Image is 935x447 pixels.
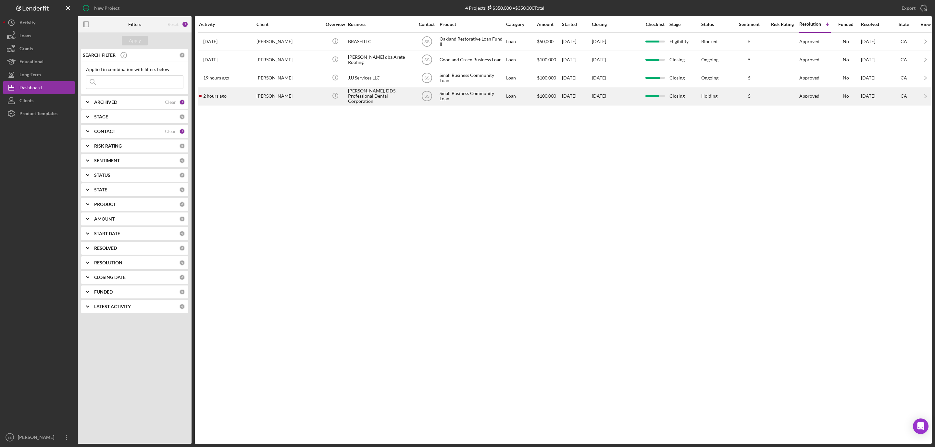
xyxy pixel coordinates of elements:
[891,93,917,99] div: CA
[19,68,41,83] div: Long-Term
[440,33,505,50] div: Oakland Restorative Loan Fund II
[179,289,185,295] div: 0
[537,88,561,105] div: $100,000
[562,22,591,27] div: Started
[766,22,799,27] div: Risk Rating
[701,75,718,80] div: Ongoing
[733,39,766,44] div: 5
[831,93,860,99] div: No
[19,107,57,122] div: Product Templates
[831,75,860,80] div: No
[3,42,75,55] button: Grants
[179,158,185,163] div: 0
[465,5,544,11] div: 4 Projects • $350,000 Total
[917,22,934,27] div: View
[165,129,176,134] div: Clear
[165,100,176,105] div: Clear
[440,88,505,105] div: Small Business Community Loan
[3,107,75,120] button: Product Templates
[562,51,591,68] div: [DATE]
[701,93,717,99] div: Holding
[861,22,890,27] div: Resolved
[348,88,413,105] div: [PERSON_NAME], DDS, Professional Dental Corporation
[3,94,75,107] a: Clients
[440,22,505,27] div: Product
[424,76,429,80] text: SS
[3,55,75,68] button: Educational
[799,57,819,62] div: Approved
[19,16,35,31] div: Activity
[94,114,108,119] b: STAGE
[203,39,218,44] time: 2025-08-26 17:26
[179,172,185,178] div: 0
[592,22,641,27] div: Closing
[94,231,120,236] b: START DATE
[669,33,701,50] div: Eligibility
[891,57,917,62] div: CA
[179,187,185,193] div: 0
[424,40,429,44] text: SS
[19,94,33,109] div: Clients
[179,114,185,120] div: 0
[78,2,126,15] button: New Project
[562,88,591,105] div: [DATE]
[733,22,766,27] div: Sentiment
[669,51,701,68] div: Closing
[94,173,110,178] b: STATUS
[256,33,321,50] div: [PERSON_NAME]
[256,22,321,27] div: Client
[182,21,188,28] div: 2
[179,143,185,149] div: 0
[506,88,536,105] div: Loan
[799,21,821,27] div: Resolution
[179,245,185,251] div: 0
[3,29,75,42] button: Loans
[891,22,917,27] div: State
[831,39,860,44] div: No
[537,22,561,27] div: Amount
[486,5,512,11] div: $350,000
[506,51,536,68] div: Loan
[701,57,718,62] div: Ongoing
[861,88,890,105] div: [DATE]
[94,100,117,105] b: ARCHIVED
[440,69,505,87] div: Small Business Community Loan
[179,128,185,134] div: 1
[701,39,717,44] div: Blocked
[179,231,185,236] div: 0
[799,93,819,99] div: Approved
[94,216,115,222] b: AMOUNT
[179,99,185,105] div: 1
[94,202,116,207] b: PRODUCT
[128,22,141,27] b: Filters
[19,29,31,44] div: Loans
[94,129,115,134] b: CONTACT
[3,16,75,29] a: Activity
[256,51,321,68] div: [PERSON_NAME]
[83,53,116,58] b: SEARCH FILTER
[3,81,75,94] button: Dashboard
[179,260,185,266] div: 0
[831,22,860,27] div: Funded
[701,22,732,27] div: Status
[129,36,141,45] div: Apply
[592,39,606,44] time: [DATE]
[179,52,185,58] div: 0
[179,216,185,222] div: 0
[19,42,33,57] div: Grants
[3,431,75,444] button: SS[PERSON_NAME]
[94,143,122,149] b: RISK RATING
[122,36,148,45] button: Apply
[669,22,701,27] div: Stage
[799,39,819,44] div: Approved
[348,69,413,87] div: JJJ Services LLC
[592,57,606,62] time: [DATE]
[831,57,860,62] div: No
[86,67,183,72] div: Applied in combination with filters below
[348,33,413,50] div: BRASH LLC
[592,75,606,80] time: [DATE]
